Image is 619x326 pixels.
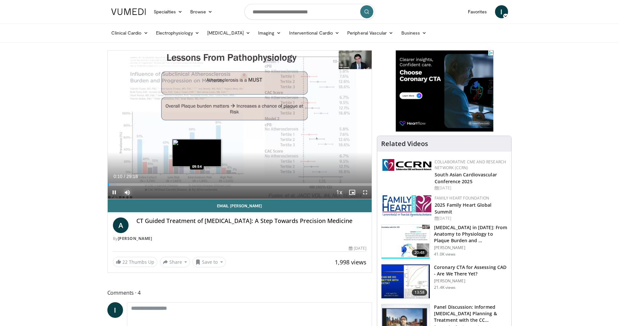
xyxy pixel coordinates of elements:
[114,174,122,179] span: 0:10
[395,50,493,132] iframe: Advertisement
[434,224,507,244] h3: [MEDICAL_DATA] in [DATE]: From Anatomy to Physiology to Plaque Burden and …
[122,259,128,265] span: 22
[434,252,456,257] p: 41.0K views
[113,257,157,267] a: 22 Thumbs Up
[108,51,372,199] video-js: Video Player
[113,236,367,242] div: By
[435,171,497,185] a: South Asian Cardiovascular Conference 2025
[126,174,138,179] span: 29:18
[412,249,427,256] span: 20:48
[434,264,507,277] h3: Coronary CTA for Assessing CAD - Are We There Yet?
[108,186,121,199] button: Pause
[107,26,152,39] a: Clinical Cardio
[254,26,285,39] a: Imaging
[152,26,203,39] a: Electrophysiology
[397,26,431,39] a: Business
[107,302,123,318] a: I
[435,185,506,191] div: [DATE]
[160,257,190,267] button: Share
[435,195,489,201] a: Family Heart Foundation
[434,285,456,290] p: 21.4K views
[381,264,507,299] a: 13:58 Coronary CTA for Assessing CAD - Are We There Yet? [PERSON_NAME] 21.4K views
[382,195,431,217] img: 96363db5-6b1b-407f-974b-715268b29f70.jpeg.150x105_q85_autocrop_double_scale_upscale_version-0.2.jpg
[186,5,216,18] a: Browse
[435,159,506,170] a: Collaborative CME and Research Network (CCRN)
[136,217,367,225] h4: CT Guided Treatment of [MEDICAL_DATA]: A Step Towards Precision Medicine
[335,258,366,266] span: 1,998 views
[113,217,129,233] a: A
[343,26,397,39] a: Peripheral Vascular
[349,245,366,251] div: [DATE]
[107,289,372,297] span: Comments 4
[111,8,146,15] img: VuMedi Logo
[333,186,346,199] button: Playback Rate
[150,5,187,18] a: Specialties
[121,186,134,199] button: Mute
[412,289,427,296] span: 13:58
[381,225,430,259] img: 823da73b-7a00-425d-bb7f-45c8b03b10c3.150x105_q85_crop-smart_upscale.jpg
[285,26,344,39] a: Interventional Cardio
[495,5,508,18] a: I
[435,215,506,221] div: [DATE]
[172,139,221,167] img: image.jpeg
[435,202,491,215] a: 2025 Family Heart Global Summit
[244,4,375,20] input: Search topics, interventions
[346,186,359,199] button: Enable picture-in-picture mode
[108,199,372,212] a: Email [PERSON_NAME]
[359,186,372,199] button: Fullscreen
[124,174,125,179] span: /
[381,264,430,298] img: 34b2b9a4-89e5-4b8c-b553-8a638b61a706.150x105_q85_crop-smart_upscale.jpg
[434,245,507,250] p: [PERSON_NAME]
[464,5,491,18] a: Favorites
[203,26,254,39] a: [MEDICAL_DATA]
[434,278,507,284] p: [PERSON_NAME]
[193,257,226,267] button: Save to
[381,140,428,148] h4: Related Videos
[434,304,507,323] h3: Panel Discussion: Informed [MEDICAL_DATA] Planning & Treatment with the CC…
[118,236,152,241] a: [PERSON_NAME]
[382,159,431,171] img: a04ee3ba-8487-4636-b0fb-5e8d268f3737.png.150x105_q85_autocrop_double_scale_upscale_version-0.2.png
[381,224,507,259] a: 20:48 [MEDICAL_DATA] in [DATE]: From Anatomy to Physiology to Plaque Burden and … [PERSON_NAME] 4...
[108,183,372,186] div: Progress Bar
